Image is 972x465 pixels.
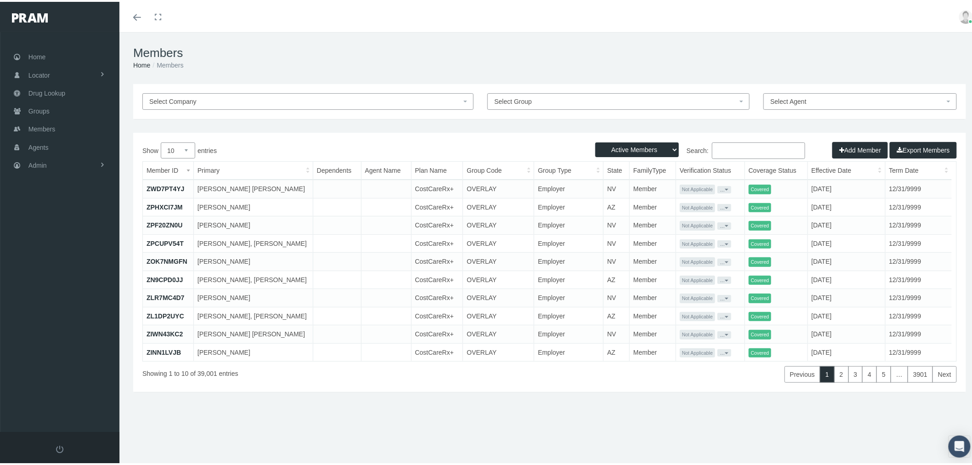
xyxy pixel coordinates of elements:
td: NV [604,323,630,342]
a: 5 [876,364,891,381]
td: [PERSON_NAME] [193,215,313,233]
a: ZL1DP2UYC [147,311,184,318]
div: Open Intercom Messenger [949,434,971,456]
span: Covered [749,183,772,193]
th: Verification Status [676,160,745,178]
td: Member [630,305,676,323]
td: CostCareRx+ [411,196,463,215]
span: Covered [749,274,772,284]
span: Members [28,119,55,136]
a: ZLR7MC4D7 [147,292,184,300]
a: ZPF20ZN0U [147,220,183,227]
th: Effective Date: activate to sort column ascending [808,160,885,178]
td: AZ [604,305,630,323]
td: Member [630,341,676,359]
a: 4 [862,364,877,381]
th: Group Type: activate to sort column ascending [534,160,604,178]
a: 3 [848,364,863,381]
td: CostCareRx+ [411,269,463,287]
td: [PERSON_NAME], [PERSON_NAME] [193,269,313,287]
a: ZIWN43KC2 [147,329,183,336]
td: [DATE] [808,232,885,251]
td: Member [630,232,676,251]
td: NV [604,287,630,306]
span: Select Company [149,96,197,103]
th: Term Date: activate to sort column ascending [885,160,952,178]
a: 1 [820,364,835,381]
span: Not Applicable [680,183,715,193]
a: ZPHXCI7JM [147,202,183,209]
span: Covered [749,310,772,320]
td: Employer [534,305,604,323]
td: [DATE] [808,305,885,323]
td: 12/31/9999 [885,232,952,251]
button: ... [718,347,731,355]
td: [PERSON_NAME] [PERSON_NAME] [193,323,313,342]
td: [DATE] [808,287,885,306]
td: Employer [534,196,604,215]
td: CostCareRx+ [411,341,463,359]
td: Member [630,178,676,196]
td: 12/31/9999 [885,287,952,306]
td: 12/31/9999 [885,178,952,196]
td: [PERSON_NAME] [193,287,313,306]
td: AZ [604,341,630,359]
td: Employer [534,287,604,306]
td: OVERLAY [463,305,534,323]
td: Employer [534,215,604,233]
td: OVERLAY [463,232,534,251]
button: ... [718,329,731,337]
button: ... [718,184,731,192]
th: Coverage Status [745,160,808,178]
span: Groups [28,101,50,118]
span: Not Applicable [680,201,715,211]
td: Member [630,287,676,306]
td: [PERSON_NAME], [PERSON_NAME] [193,305,313,323]
td: OVERLAY [463,196,534,215]
span: Covered [749,238,772,247]
td: OVERLAY [463,251,534,269]
td: [DATE] [808,341,885,359]
td: [PERSON_NAME] [193,251,313,269]
span: Not Applicable [680,219,715,229]
td: Employer [534,232,604,251]
span: Covered [749,292,772,301]
th: Agent Name [361,160,411,178]
span: Locator [28,65,50,82]
td: [DATE] [808,196,885,215]
td: AZ [604,196,630,215]
input: Search: [712,141,805,157]
label: Search: [550,141,806,157]
td: OVERLAY [463,178,534,196]
span: Covered [749,219,772,229]
th: FamilyType [630,160,676,178]
td: Employer [534,269,604,287]
th: Group Code: activate to sort column ascending [463,160,534,178]
span: Not Applicable [680,346,715,356]
td: CostCareRx+ [411,178,463,196]
a: ZOK7NMGFN [147,256,187,263]
button: ... [718,311,731,318]
th: State [604,160,630,178]
td: [DATE] [808,269,885,287]
span: Not Applicable [680,238,715,247]
button: Export Members [890,140,957,157]
td: [PERSON_NAME] [193,341,313,359]
td: Employer [534,178,604,196]
td: [PERSON_NAME] [193,196,313,215]
td: OVERLAY [463,287,534,306]
td: CostCareRx+ [411,287,463,306]
td: OVERLAY [463,269,534,287]
td: Employer [534,341,604,359]
td: CostCareRx+ [411,232,463,251]
td: OVERLAY [463,215,534,233]
td: CostCareRx+ [411,215,463,233]
td: CostCareRx+ [411,323,463,342]
h1: Members [133,44,966,58]
label: Show entries [142,141,550,157]
span: Covered [749,201,772,211]
td: 12/31/9999 [885,323,952,342]
select: Showentries [161,141,195,157]
td: 12/31/9999 [885,305,952,323]
span: Not Applicable [680,255,715,265]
